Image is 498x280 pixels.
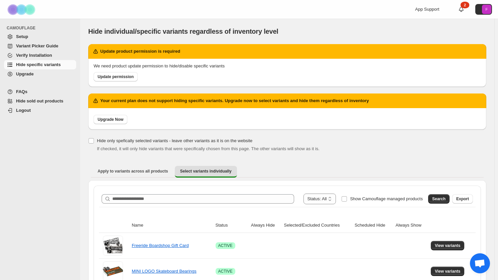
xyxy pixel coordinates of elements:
a: Open chat [470,253,490,273]
a: Logout [4,106,76,115]
span: Logout [16,108,31,113]
button: Avatar with initials F [475,4,492,15]
a: FAQs [4,87,76,96]
span: Apply to variants across all products [98,169,168,174]
a: Upgrade Now [94,115,127,124]
div: 2 [461,2,469,8]
button: Apply to variants across all products [92,166,173,177]
span: View variants [435,243,461,248]
button: View variants [431,267,465,276]
span: Search [432,196,446,202]
span: Update permission [98,74,134,79]
span: We need product update permission to hide/disable specific variants [94,63,225,68]
a: Upgrade [4,69,76,79]
h2: Update product permission is required [100,48,180,55]
th: Selected/Excluded Countries [282,218,353,233]
img: Camouflage [5,0,39,19]
a: Variant Picker Guide [4,41,76,51]
a: Verify Installation [4,51,76,60]
button: View variants [431,241,465,250]
span: View variants [435,269,461,274]
span: Select variants individually [180,169,232,174]
span: FAQs [16,89,27,94]
span: Hide sold out products [16,98,64,103]
span: Upgrade [16,71,34,76]
a: Hide sold out products [4,96,76,106]
a: Setup [4,32,76,41]
button: Search [428,194,450,204]
a: 2 [458,6,465,13]
th: Always Hide [249,218,282,233]
h2: Your current plan does not support hiding specific variants. Upgrade now to select variants and h... [100,97,369,104]
span: ACTIVE [218,243,233,248]
span: Avatar with initials F [482,5,491,14]
span: If checked, it will only hide variants that were specifically chosen from this page. The other va... [97,146,320,151]
span: CAMOUFLAGE [7,25,77,31]
a: MINI LOGO Skateboard Bearings [132,269,197,274]
span: ACTIVE [218,269,233,274]
span: Hide specific variants [16,62,61,67]
span: Show Camouflage managed products [350,196,423,201]
button: Export [452,194,473,204]
span: Setup [16,34,28,39]
th: Scheduled Hide [353,218,394,233]
span: Export [456,196,469,202]
span: Hide only spefically selected variants - leave other variants as it is on the website [97,138,252,143]
span: App Support [415,7,439,12]
text: F [486,7,488,11]
span: Variant Picker Guide [16,43,58,48]
img: Freeride Boardshop Gift Card [103,236,123,256]
th: Always Show [393,218,428,233]
th: Status [214,218,249,233]
th: Name [130,218,213,233]
span: Upgrade Now [98,117,123,122]
a: Freeride Boardshop Gift Card [132,243,189,248]
a: Hide specific variants [4,60,76,69]
span: Hide individual/specific variants regardless of inventory level [88,28,278,35]
span: Verify Installation [16,53,52,58]
a: Update permission [94,72,138,81]
button: Select variants individually [175,166,237,178]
